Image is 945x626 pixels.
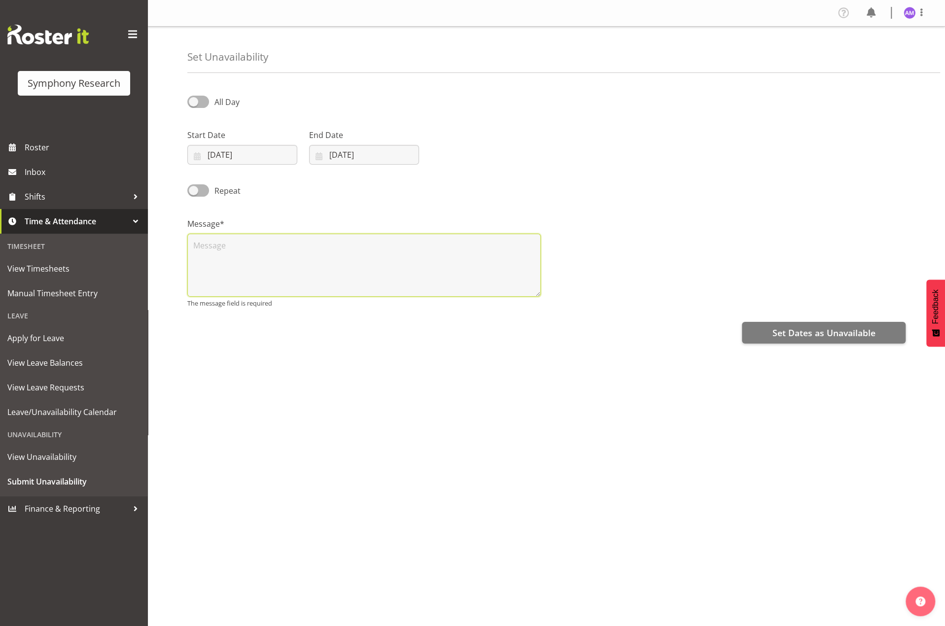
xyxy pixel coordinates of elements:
span: View Unavailability [7,450,140,464]
span: Time & Attendance [25,214,128,229]
a: Submit Unavailability [2,469,145,494]
span: Apply for Leave [7,331,140,346]
a: View Leave Requests [2,375,145,400]
label: End Date [309,129,419,141]
img: amal-makan1835.jpg [904,7,915,19]
span: Roster [25,140,143,155]
h4: Set Unavailability [187,51,268,63]
span: Feedback [931,289,940,324]
a: Apply for Leave [2,326,145,350]
div: Unavailability [2,424,145,445]
button: Set Dates as Unavailable [742,322,906,344]
input: Click to select... [309,145,419,165]
img: Rosterit website logo [7,25,89,44]
p: The message field is required [187,299,541,308]
span: View Leave Requests [7,380,140,395]
div: Timesheet [2,236,145,256]
a: Manual Timesheet Entry [2,281,145,306]
input: Click to select... [187,145,297,165]
a: Leave/Unavailability Calendar [2,400,145,424]
img: help-xxl-2.png [915,596,925,606]
a: View Unavailability [2,445,145,469]
span: Set Dates as Unavailable [772,326,875,339]
label: Start Date [187,129,297,141]
span: All Day [214,97,240,107]
label: Message* [187,218,541,230]
span: Submit Unavailability [7,474,140,489]
a: View Leave Balances [2,350,145,375]
span: Manual Timesheet Entry [7,286,140,301]
span: Repeat [209,185,241,197]
span: View Leave Balances [7,355,140,370]
span: Finance & Reporting [25,501,128,516]
span: Leave/Unavailability Calendar [7,405,140,419]
div: Symphony Research [28,76,120,91]
span: Shifts [25,189,128,204]
span: View Timesheets [7,261,140,276]
a: View Timesheets [2,256,145,281]
div: Leave [2,306,145,326]
span: Inbox [25,165,143,179]
button: Feedback - Show survey [926,279,945,347]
